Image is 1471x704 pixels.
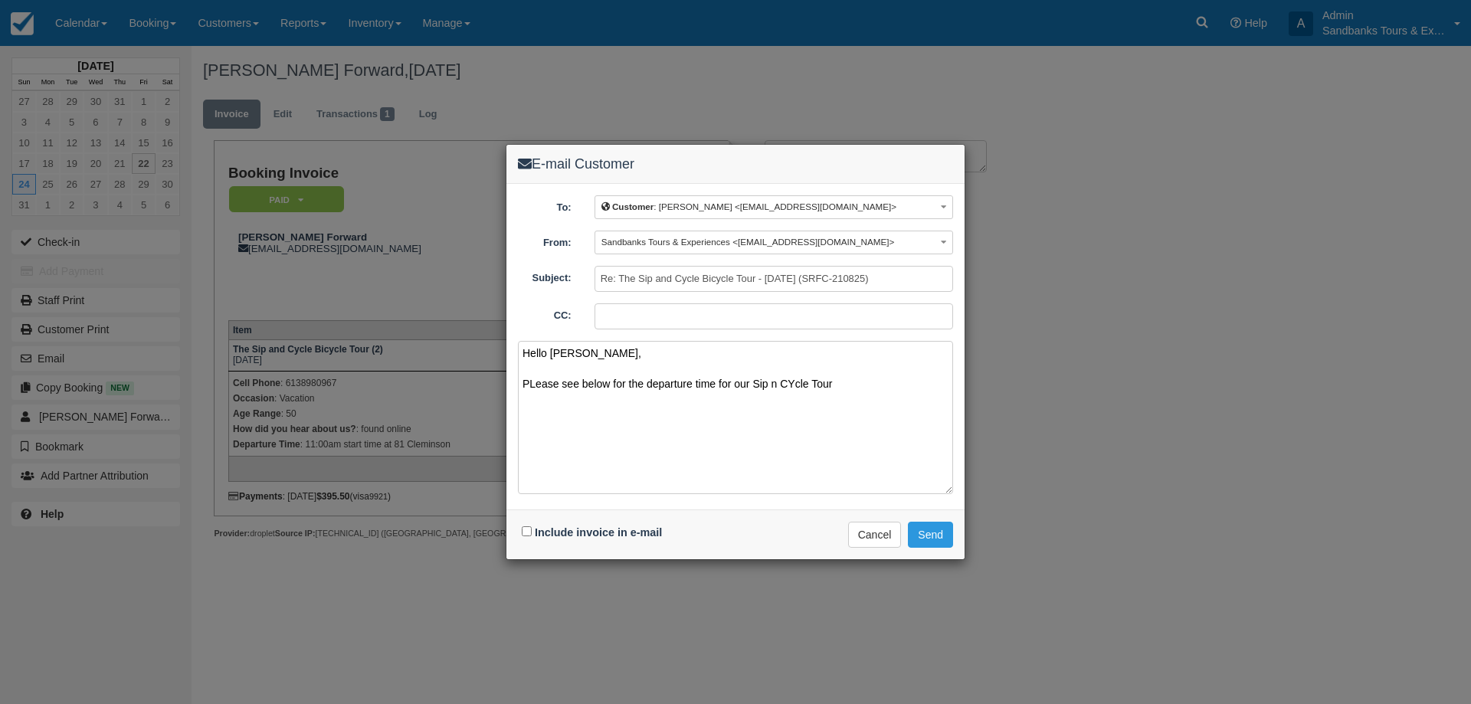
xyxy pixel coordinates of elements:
[601,201,896,211] span: : [PERSON_NAME] <[EMAIL_ADDRESS][DOMAIN_NAME]>
[595,195,953,219] button: Customer: [PERSON_NAME] <[EMAIL_ADDRESS][DOMAIN_NAME]>
[535,526,662,539] label: Include invoice in e-mail
[506,195,583,215] label: To:
[908,522,953,548] button: Send
[612,201,654,211] b: Customer
[506,231,583,250] label: From:
[601,237,895,247] span: Sandbanks Tours & Experiences <[EMAIL_ADDRESS][DOMAIN_NAME]>
[848,522,902,548] button: Cancel
[518,156,953,172] h4: E-mail Customer
[595,231,953,254] button: Sandbanks Tours & Experiences <[EMAIL_ADDRESS][DOMAIN_NAME]>
[506,303,583,323] label: CC:
[506,266,583,286] label: Subject:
